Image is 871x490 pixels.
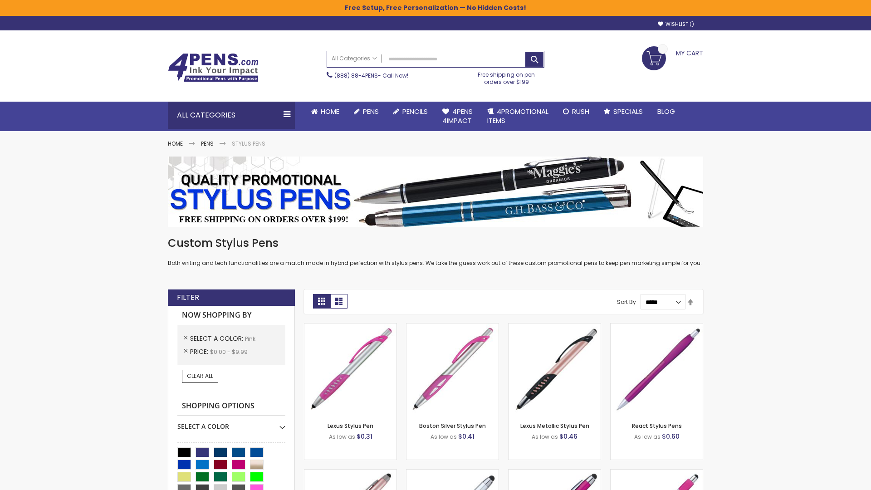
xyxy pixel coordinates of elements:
[532,433,558,441] span: As low as
[611,323,703,331] a: React Stylus Pens-Pink
[469,68,545,86] div: Free shipping on pen orders over $199
[168,53,259,82] img: 4Pens Custom Pens and Promotional Products
[662,432,680,441] span: $0.60
[332,55,377,62] span: All Categories
[634,433,661,441] span: As low as
[304,102,347,122] a: Home
[597,102,650,122] a: Specials
[402,107,428,116] span: Pencils
[313,294,330,309] strong: Grid
[182,370,218,382] a: Clear All
[556,102,597,122] a: Rush
[650,102,682,122] a: Blog
[304,323,396,416] img: Lexus Stylus Pen-Pink
[347,102,386,122] a: Pens
[190,347,210,356] span: Price
[520,422,589,430] a: Lexus Metallic Stylus Pen
[232,140,265,147] strong: Stylus Pens
[487,107,548,125] span: 4PROMOTIONAL ITEMS
[168,102,295,129] div: All Categories
[168,140,183,147] a: Home
[210,348,248,356] span: $0.00 - $9.99
[327,51,382,66] a: All Categories
[509,323,601,416] img: Lexus Metallic Stylus Pen-Pink
[509,469,601,477] a: Metallic Cool Grip Stylus Pen-Pink
[658,21,694,28] a: Wishlist
[187,372,213,380] span: Clear All
[363,107,379,116] span: Pens
[328,422,373,430] a: Lexus Stylus Pen
[245,335,255,343] span: Pink
[321,107,339,116] span: Home
[168,236,703,250] h1: Custom Stylus Pens
[431,433,457,441] span: As low as
[177,306,285,325] strong: Now Shopping by
[201,140,214,147] a: Pens
[406,323,499,331] a: Boston Silver Stylus Pen-Pink
[334,72,408,79] span: - Call Now!
[480,102,556,131] a: 4PROMOTIONALITEMS
[617,298,636,306] label: Sort By
[509,323,601,331] a: Lexus Metallic Stylus Pen-Pink
[386,102,435,122] a: Pencils
[334,72,378,79] a: (888) 88-4PENS
[177,397,285,416] strong: Shopping Options
[168,236,703,267] div: Both writing and tech functionalities are a match made in hybrid perfection with stylus pens. We ...
[406,469,499,477] a: Silver Cool Grip Stylus Pen-Pink
[559,432,577,441] span: $0.46
[357,432,372,441] span: $0.31
[177,293,199,303] strong: Filter
[406,323,499,416] img: Boston Silver Stylus Pen-Pink
[190,334,245,343] span: Select A Color
[177,416,285,431] div: Select A Color
[613,107,643,116] span: Specials
[442,107,473,125] span: 4Pens 4impact
[611,469,703,477] a: Pearl Element Stylus Pens-Pink
[304,469,396,477] a: Lory Metallic Stylus Pen-Pink
[458,432,475,441] span: $0.41
[632,422,682,430] a: React Stylus Pens
[435,102,480,131] a: 4Pens4impact
[304,323,396,331] a: Lexus Stylus Pen-Pink
[419,422,486,430] a: Boston Silver Stylus Pen
[657,107,675,116] span: Blog
[572,107,589,116] span: Rush
[329,433,355,441] span: As low as
[168,157,703,227] img: Stylus Pens
[611,323,703,416] img: React Stylus Pens-Pink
